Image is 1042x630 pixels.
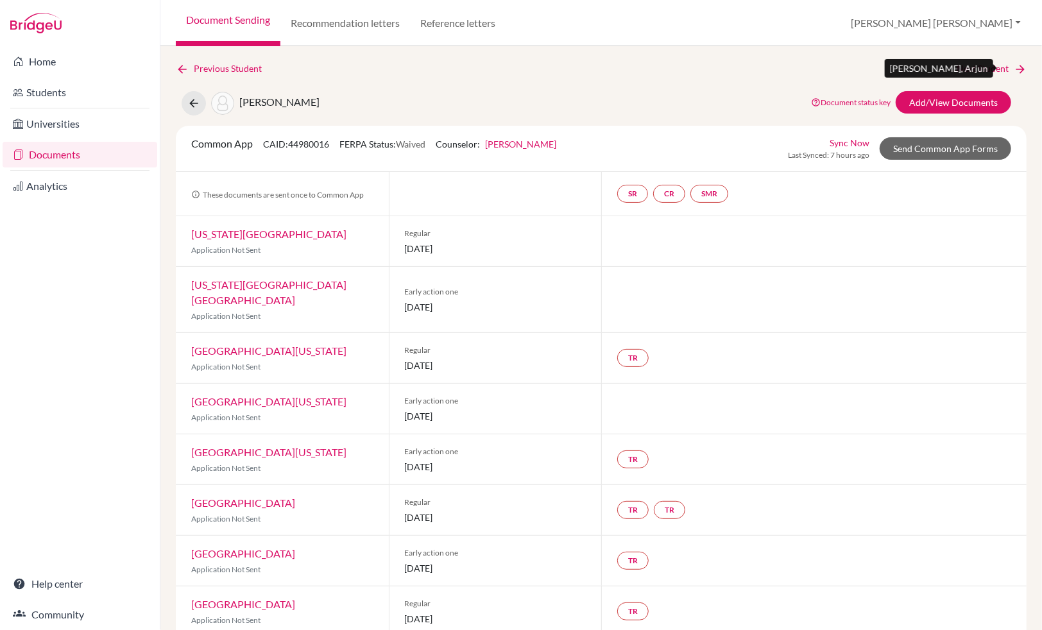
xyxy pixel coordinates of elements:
span: [DATE] [405,511,586,524]
a: SMR [690,185,728,203]
a: TR [617,450,649,468]
a: Previous Student [176,62,272,76]
span: Early action one [405,446,586,457]
a: Documents [3,142,157,167]
a: [GEOGRAPHIC_DATA][US_STATE] [191,446,346,458]
span: FERPA Status: [339,139,425,149]
span: [DATE] [405,460,586,473]
span: Waived [396,139,425,149]
a: Send Common App Forms [880,137,1011,160]
a: [GEOGRAPHIC_DATA][US_STATE] [191,395,346,407]
span: Application Not Sent [191,514,260,524]
a: [GEOGRAPHIC_DATA][US_STATE] [191,345,346,357]
a: Analytics [3,173,157,199]
a: TR [617,349,649,367]
a: [GEOGRAPHIC_DATA] [191,547,295,559]
button: [PERSON_NAME] [PERSON_NAME] [845,11,1027,35]
a: [US_STATE][GEOGRAPHIC_DATA] [GEOGRAPHIC_DATA] [191,278,346,306]
a: [PERSON_NAME] [485,139,556,149]
a: Home [3,49,157,74]
span: Regular [405,228,586,239]
span: Last Synced: 7 hours ago [788,149,869,161]
span: Early action one [405,547,586,559]
span: [DATE] [405,561,586,575]
span: Application Not Sent [191,463,260,473]
a: SR [617,185,648,203]
a: Help center [3,571,157,597]
span: Regular [405,497,586,508]
span: These documents are sent once to Common App [191,190,364,200]
a: CR [653,185,685,203]
span: Early action one [405,395,586,407]
a: Universities [3,111,157,137]
a: TR [617,501,649,519]
a: Students [3,80,157,105]
span: Common App [191,137,253,149]
span: [DATE] [405,612,586,626]
span: [PERSON_NAME] [239,96,320,108]
a: Community [3,602,157,627]
a: [GEOGRAPHIC_DATA] [191,497,295,509]
span: Regular [405,598,586,609]
a: [US_STATE][GEOGRAPHIC_DATA] [191,228,346,240]
a: TR [617,552,649,570]
span: [DATE] [405,242,586,255]
a: TR [617,602,649,620]
div: [PERSON_NAME], Arjun [885,59,993,78]
span: Early action one [405,286,586,298]
span: CAID: 44980016 [263,139,329,149]
span: Application Not Sent [191,413,260,422]
span: Application Not Sent [191,311,260,321]
span: Application Not Sent [191,245,260,255]
img: Bridge-U [10,13,62,33]
span: Application Not Sent [191,565,260,574]
span: [DATE] [405,359,586,372]
a: Document status key [811,98,891,107]
span: [DATE] [405,300,586,314]
a: [GEOGRAPHIC_DATA] [191,598,295,610]
span: Application Not Sent [191,362,260,371]
span: Counselor: [436,139,556,149]
a: TR [654,501,685,519]
span: Application Not Sent [191,615,260,625]
a: Add/View Documents [896,91,1011,114]
span: [DATE] [405,409,586,423]
span: Regular [405,345,586,356]
a: Sync Now [830,136,869,149]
